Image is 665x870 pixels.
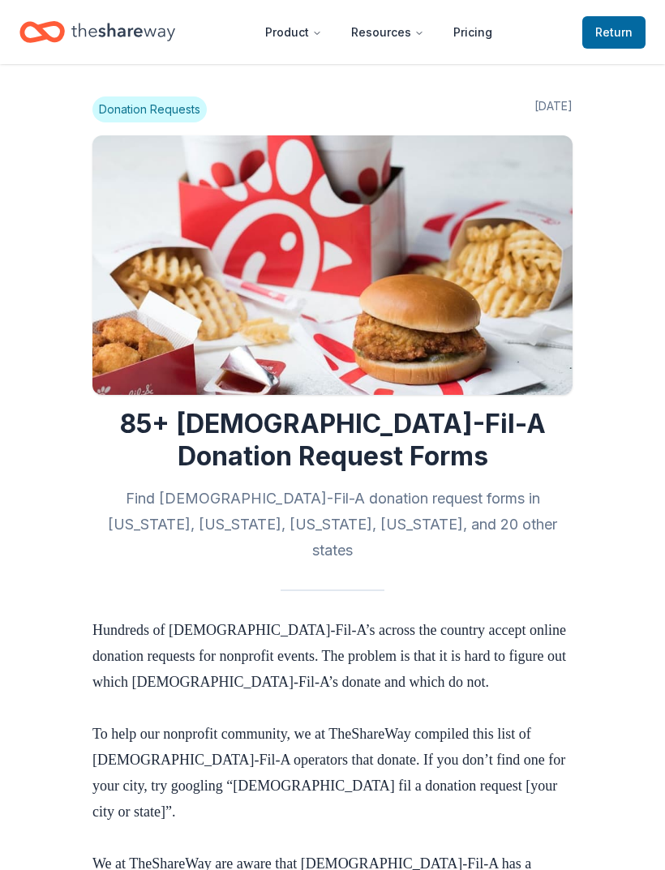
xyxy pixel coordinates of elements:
[19,13,175,51] a: Home
[252,16,335,49] button: Product
[595,23,633,42] span: Return
[92,486,573,564] h2: Find [DEMOGRAPHIC_DATA]-Fil-A donation request forms in [US_STATE], [US_STATE], [US_STATE], [US_S...
[534,96,573,122] span: [DATE]
[92,617,573,721] p: Hundreds of [DEMOGRAPHIC_DATA]-Fil-A’s across the country accept online donation requests for non...
[338,16,437,49] button: Resources
[440,16,505,49] a: Pricing
[92,408,573,473] h1: 85+ [DEMOGRAPHIC_DATA]-Fil-A Donation Request Forms
[92,135,573,395] img: Image for 85+ Chick-Fil-A Donation Request Forms
[582,16,646,49] a: Return
[252,13,505,51] nav: Main
[92,721,573,851] p: To help our nonprofit community, we at TheShareWay compiled this list of [DEMOGRAPHIC_DATA]-Fil-A...
[92,96,207,122] span: Donation Requests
